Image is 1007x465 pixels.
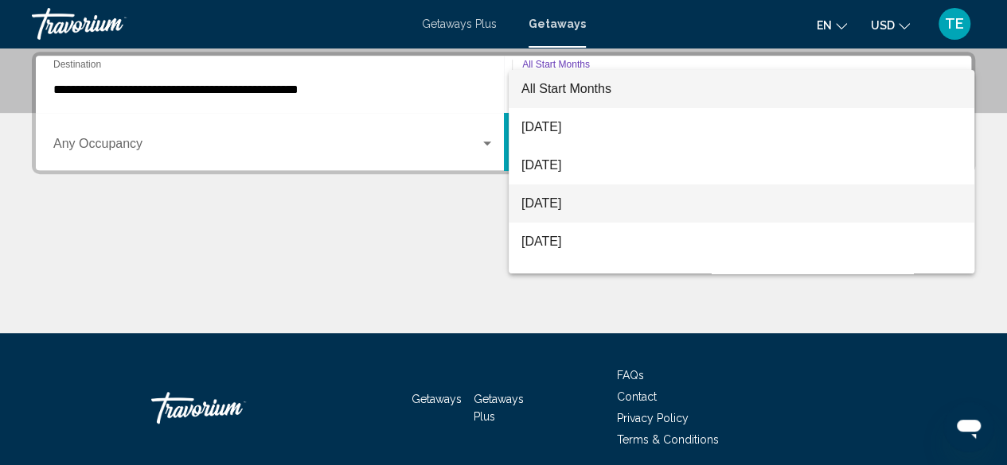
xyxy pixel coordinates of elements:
span: All Start Months [521,82,611,95]
iframe: Button to launch messaging window [943,401,994,452]
span: [DATE] [521,146,962,184]
span: [DATE] [521,223,962,261]
span: [DATE] [521,184,962,223]
span: [DATE] [521,261,962,299]
span: [DATE] [521,108,962,146]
